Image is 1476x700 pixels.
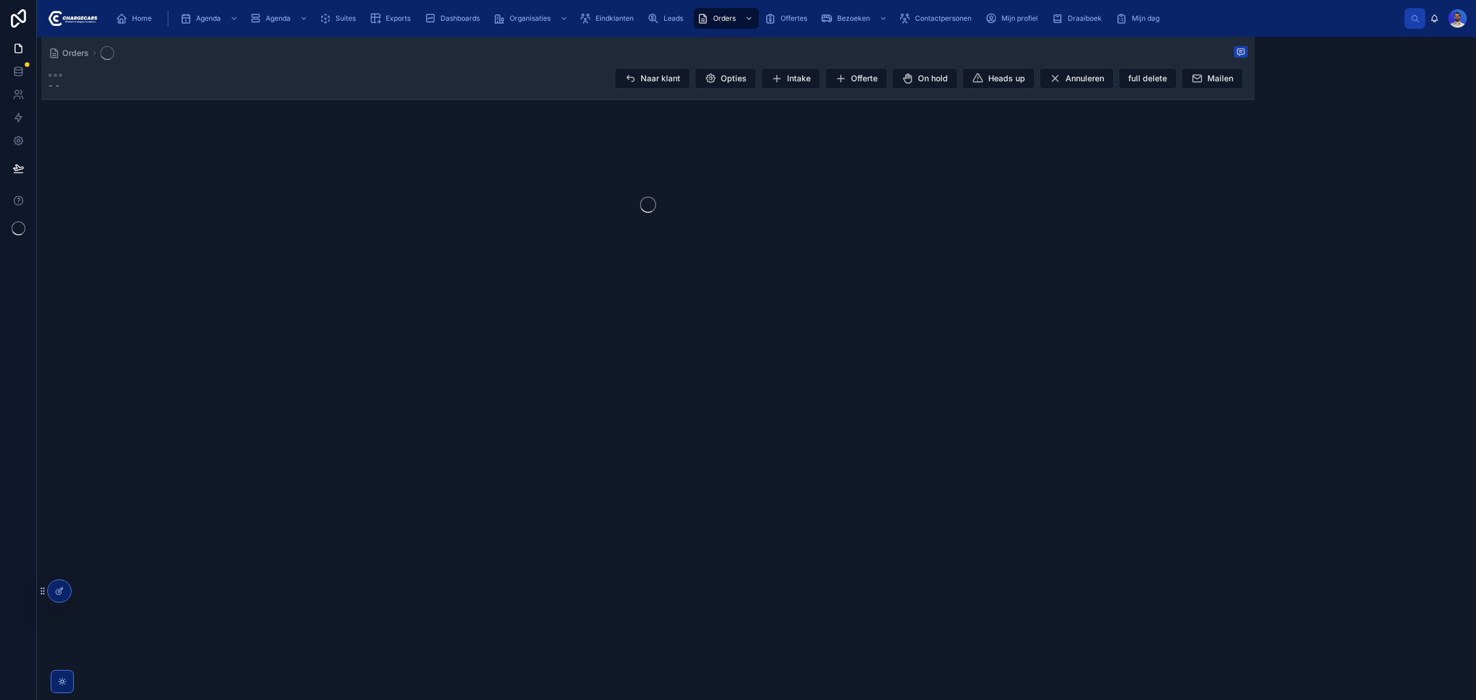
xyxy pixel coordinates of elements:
[918,73,948,84] span: On hold
[510,14,551,23] span: Organisaties
[818,8,893,29] a: Bezoeken
[982,8,1046,29] a: Mijn profiel
[895,8,980,29] a: Contactpersonen
[837,14,870,23] span: Bezoeken
[1119,68,1177,89] button: full delete
[781,14,807,23] span: Offertes
[1068,14,1102,23] span: Draaiboek
[1040,68,1114,89] button: Annuleren
[336,14,356,23] span: Suites
[695,68,756,89] button: Opties
[1065,73,1104,84] span: Annuleren
[915,14,972,23] span: Contactpersonen
[112,8,160,29] a: Home
[46,9,97,28] img: App logo
[1001,14,1038,23] span: Mijn profiel
[1207,73,1233,84] span: Mailen
[1181,68,1243,89] button: Mailen
[366,8,419,29] a: Exports
[107,6,1405,31] div: scrollable content
[132,14,152,23] span: Home
[386,14,411,23] span: Exports
[1128,73,1167,84] span: full delete
[892,68,958,89] button: On hold
[721,73,747,84] span: Opties
[761,8,815,29] a: Offertes
[48,78,62,92] span: - -
[1048,8,1110,29] a: Draaiboek
[246,8,314,29] a: Agenda
[596,14,634,23] span: Eindklanten
[1132,14,1159,23] span: Mijn dag
[266,14,291,23] span: Agenda
[1112,8,1168,29] a: Mijn dag
[787,73,811,84] span: Intake
[694,8,759,29] a: Orders
[644,8,691,29] a: Leads
[48,47,89,59] a: Orders
[316,8,364,29] a: Suites
[421,8,488,29] a: Dashboards
[664,14,683,23] span: Leads
[713,14,736,23] span: Orders
[490,8,574,29] a: Organisaties
[440,14,480,23] span: Dashboards
[962,68,1035,89] button: Heads up
[62,47,89,59] span: Orders
[988,73,1025,84] span: Heads up
[761,68,820,89] button: Intake
[851,73,878,84] span: Offerte
[615,68,690,89] button: Naar klant
[641,73,680,84] span: Naar klant
[176,8,244,29] a: Agenda
[825,68,887,89] button: Offerte
[576,8,642,29] a: Eindklanten
[196,14,221,23] span: Agenda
